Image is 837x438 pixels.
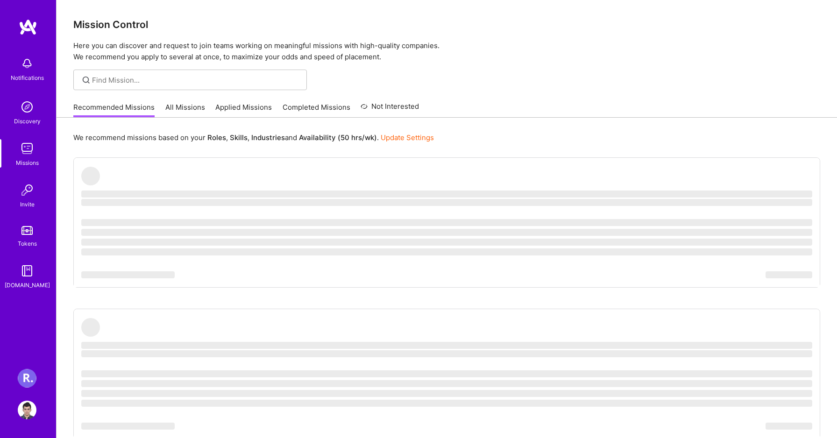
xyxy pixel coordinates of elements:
a: Update Settings [381,133,434,142]
div: Tokens [18,239,37,248]
img: guide book [18,261,36,280]
p: Here you can discover and request to join teams working on meaningful missions with high-quality ... [73,40,820,63]
input: Find Mission... [92,75,300,85]
i: icon SearchGrey [81,75,92,85]
div: Discovery [14,116,41,126]
p: We recommend missions based on your , , and . [73,133,434,142]
a: Not Interested [361,101,419,118]
b: Industries [251,133,285,142]
b: Availability (50 hrs/wk) [299,133,377,142]
img: Roger Healthcare: Roger Heath:Full-Stack Engineer [18,369,36,388]
a: User Avatar [15,401,39,419]
img: Invite [18,181,36,199]
b: Skills [230,133,248,142]
a: Recommended Missions [73,102,155,118]
a: Roger Healthcare: Roger Heath:Full-Stack Engineer [15,369,39,388]
a: All Missions [165,102,205,118]
img: bell [18,54,36,73]
b: Roles [207,133,226,142]
div: [DOMAIN_NAME] [5,280,50,290]
img: discovery [18,98,36,116]
h3: Mission Control [73,19,820,30]
img: User Avatar [18,401,36,419]
div: Invite [20,199,35,209]
img: tokens [21,226,33,235]
img: teamwork [18,139,36,158]
a: Applied Missions [215,102,272,118]
div: Notifications [11,73,44,83]
a: Completed Missions [283,102,350,118]
img: logo [19,19,37,35]
div: Missions [16,158,39,168]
